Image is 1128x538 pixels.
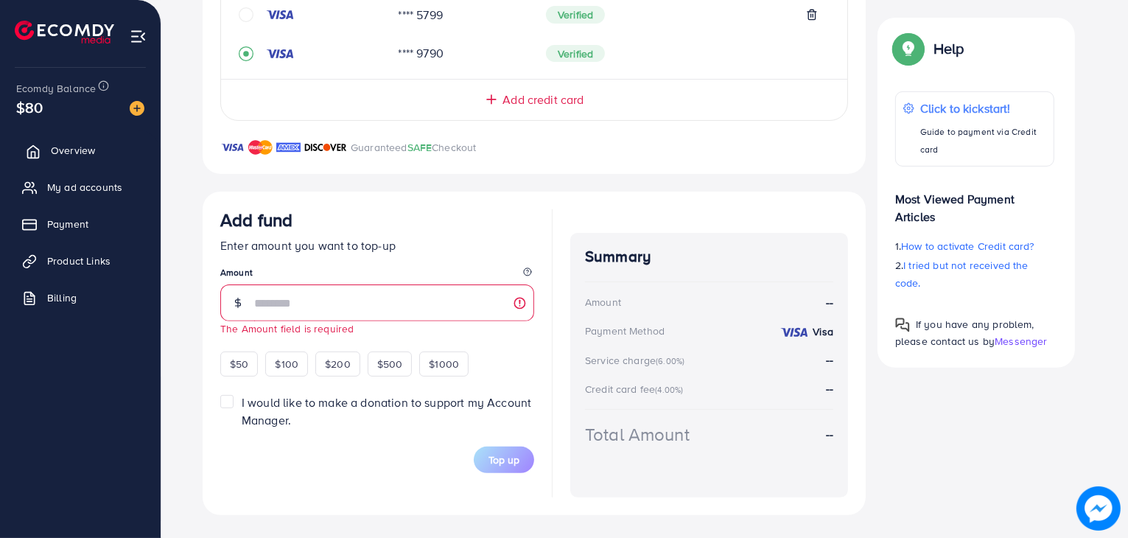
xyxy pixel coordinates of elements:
[585,422,690,447] div: Total Amount
[230,357,248,371] span: $50
[474,447,534,473] button: Top up
[276,139,301,156] img: brand
[429,357,459,371] span: $1000
[780,326,809,338] img: credit
[895,318,910,332] img: Popup guide
[15,21,114,43] img: logo
[826,426,833,443] strong: --
[585,248,833,266] h4: Summary
[901,239,1034,254] span: How to activate Credit card?
[11,246,150,276] a: Product Links
[933,40,964,57] p: Help
[16,97,43,118] span: $80
[656,355,684,367] small: (6.00%)
[585,382,688,396] div: Credit card fee
[11,136,150,165] a: Overview
[585,353,689,368] div: Service charge
[895,256,1054,292] p: 2.
[826,380,833,396] strong: --
[826,294,833,311] strong: --
[265,48,295,60] img: credit
[248,139,273,156] img: brand
[220,237,534,254] p: Enter amount you want to top-up
[239,7,253,22] svg: circle
[407,140,432,155] span: SAFE
[546,45,605,63] span: Verified
[585,324,665,338] div: Payment Method
[813,324,833,339] strong: Visa
[220,321,354,335] small: The Amount field is required
[242,394,531,427] span: I would like to make a donation to support my Account Manager.
[11,209,150,239] a: Payment
[220,209,292,231] h3: Add fund
[546,6,605,24] span: Verified
[47,290,77,305] span: Billing
[16,81,96,96] span: Ecomdy Balance
[265,9,295,21] img: credit
[130,101,144,116] img: image
[47,180,122,195] span: My ad accounts
[377,357,403,371] span: $500
[826,352,833,368] strong: --
[995,334,1047,349] span: Messenger
[11,283,150,312] a: Billing
[304,139,347,156] img: brand
[502,91,584,108] span: Add credit card
[47,217,88,231] span: Payment
[920,99,1046,117] p: Click to kickstart!
[895,237,1054,255] p: 1.
[655,384,683,396] small: (4.00%)
[275,357,298,371] span: $100
[895,258,1029,290] span: I tried but not received the code.
[488,453,519,467] span: Top up
[239,46,253,61] svg: record circle
[920,123,1046,158] p: Guide to payment via Credit card
[11,172,150,202] a: My ad accounts
[351,139,477,156] p: Guaranteed Checkout
[585,295,621,310] div: Amount
[895,317,1034,349] span: If you have any problem, please contact us by
[130,28,147,45] img: menu
[895,35,922,62] img: Popup guide
[220,266,534,284] legend: Amount
[895,178,1054,226] p: Most Viewed Payment Articles
[51,143,95,158] span: Overview
[47,254,111,268] span: Product Links
[325,357,351,371] span: $200
[220,139,245,156] img: brand
[1076,486,1121,531] img: image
